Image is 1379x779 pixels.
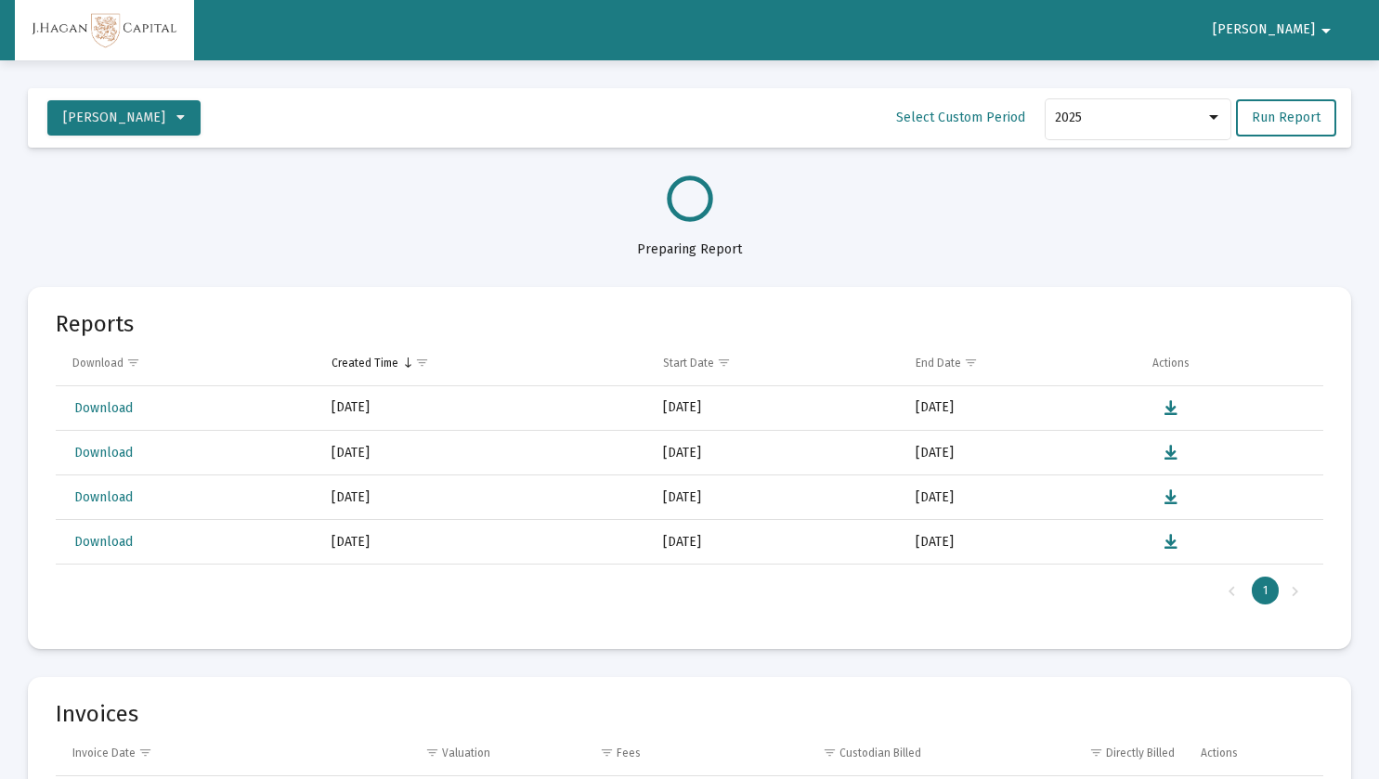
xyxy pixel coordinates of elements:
[839,746,921,760] div: Custodian Billed
[332,488,637,507] div: [DATE]
[29,12,180,49] img: Dashboard
[663,356,714,370] div: Start Date
[56,341,319,385] td: Column Download
[56,705,138,723] mat-card-title: Invoices
[1201,746,1238,760] div: Actions
[415,356,429,370] span: Show filter options for column 'Created Time'
[903,520,1139,565] td: [DATE]
[617,746,641,760] div: Fees
[1152,356,1190,370] div: Actions
[72,356,124,370] div: Download
[74,489,133,505] span: Download
[650,475,903,520] td: [DATE]
[319,341,650,385] td: Column Created Time
[654,731,934,775] td: Column Custodian Billed
[56,565,1323,617] div: Page Navigation
[1252,577,1279,604] div: Page 1
[903,475,1139,520] td: [DATE]
[47,100,201,136] button: [PERSON_NAME]
[1280,577,1310,604] div: Next Page
[332,398,637,417] div: [DATE]
[56,341,1323,617] div: Data grid
[717,356,731,370] span: Show filter options for column 'Start Date'
[332,356,398,370] div: Created Time
[650,341,903,385] td: Column Start Date
[332,444,637,462] div: [DATE]
[56,315,134,333] mat-card-title: Reports
[1106,746,1175,760] div: Directly Billed
[1139,341,1323,385] td: Column Actions
[964,356,978,370] span: Show filter options for column 'End Date'
[934,731,1188,775] td: Column Directly Billed
[425,746,439,760] span: Show filter options for column 'Valuation'
[1252,110,1320,125] span: Run Report
[916,356,961,370] div: End Date
[823,746,837,760] span: Show filter options for column 'Custodian Billed'
[1055,110,1082,125] span: 2025
[1188,731,1323,775] td: Column Actions
[72,746,136,760] div: Invoice Date
[138,746,152,760] span: Show filter options for column 'Invoice Date'
[903,386,1139,431] td: [DATE]
[1190,11,1359,48] button: [PERSON_NAME]
[74,445,133,461] span: Download
[650,520,903,565] td: [DATE]
[442,746,490,760] div: Valuation
[503,731,654,775] td: Column Fees
[74,534,133,550] span: Download
[74,400,133,416] span: Download
[896,110,1025,125] span: Select Custom Period
[903,431,1139,475] td: [DATE]
[1236,99,1336,136] button: Run Report
[903,341,1139,385] td: Column End Date
[650,431,903,475] td: [DATE]
[600,746,614,760] span: Show filter options for column 'Fees'
[56,731,298,775] td: Column Invoice Date
[28,222,1351,259] div: Preparing Report
[1315,12,1337,49] mat-icon: arrow_drop_down
[1213,22,1315,38] span: [PERSON_NAME]
[298,731,503,775] td: Column Valuation
[63,110,165,125] span: [PERSON_NAME]
[332,533,637,552] div: [DATE]
[1089,746,1103,760] span: Show filter options for column 'Directly Billed'
[650,386,903,431] td: [DATE]
[1216,577,1247,604] div: Previous Page
[126,356,140,370] span: Show filter options for column 'Download'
